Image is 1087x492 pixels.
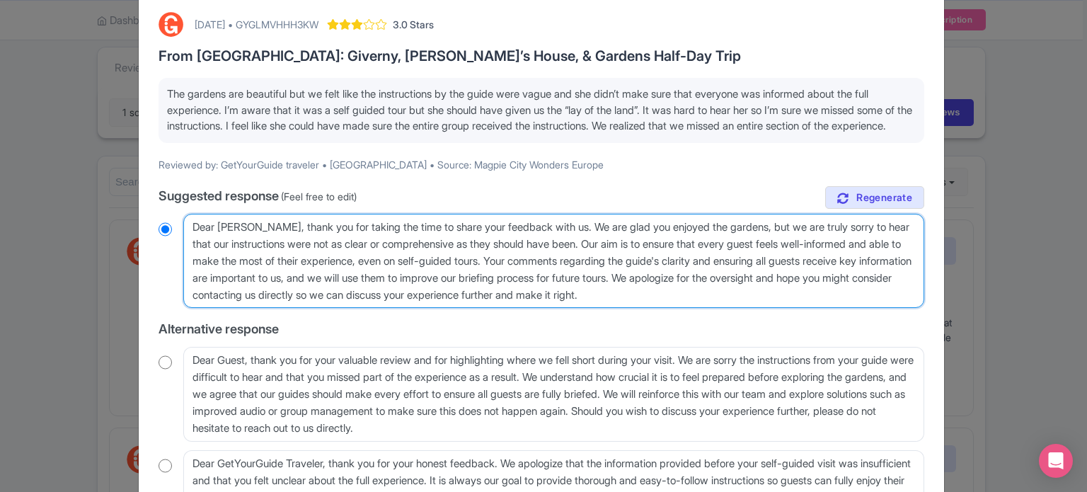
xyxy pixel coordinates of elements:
[183,214,924,309] textarea: Dear GetYourGuide Traveler, thank you for taking the time to share your feedback with us. We are ...
[281,190,357,202] span: (Feel free to edit)
[159,12,183,37] img: GetYourGuide Logo
[825,186,924,210] a: Regenerate
[856,191,912,205] span: Regenerate
[195,17,318,32] div: [DATE] • GYGLMVHHH3KW
[1039,444,1073,478] div: Open Intercom Messenger
[159,157,924,172] p: Reviewed by: GetYourGuide traveler • [GEOGRAPHIC_DATA] • Source: Magpie City Wonders Europe
[183,347,924,442] textarea: Dear Guest, thank you for your valuable review and for highlighting where we fell short during yo...
[393,17,434,32] span: 3.0 Stars
[159,321,279,336] span: Alternative response
[159,48,924,64] h3: From [GEOGRAPHIC_DATA]: Giverny, [PERSON_NAME]’s House, & Gardens Half-Day Trip
[167,87,912,132] span: The gardens are beautiful but we felt like the instructions by the guide were vague and she didn’...
[159,188,279,203] span: Suggested response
